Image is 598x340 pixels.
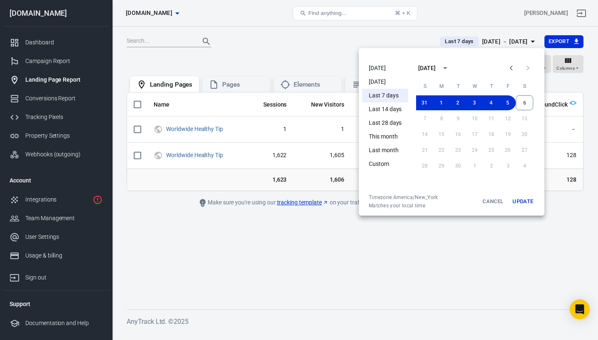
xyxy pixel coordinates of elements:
li: [DATE] [362,61,408,75]
div: Open Intercom Messenger [570,299,590,319]
span: Wednesday [467,78,482,95]
div: [DATE] [418,64,436,73]
button: Previous month [503,60,520,76]
button: calendar view is open, switch to year view [438,61,452,75]
li: [DATE] [362,75,408,89]
span: Thursday [484,78,499,95]
button: Update [510,194,536,209]
span: Monday [434,78,449,95]
button: 31 [416,95,433,110]
span: Tuesday [451,78,466,95]
span: Friday [500,78,515,95]
li: Last 14 days [362,102,408,116]
button: 2 [449,95,466,110]
li: Custom [362,157,408,171]
span: Sunday [417,78,432,95]
button: 1 [433,95,449,110]
li: Last 7 days [362,89,408,102]
button: 3 [466,95,483,110]
div: Timezone: America/New_York [369,194,438,201]
button: 4 [483,95,499,110]
li: This month [362,130,408,143]
button: 5 [499,95,516,110]
span: Saturday [517,78,532,95]
button: Cancel [480,194,506,209]
li: Last 28 days [362,116,408,130]
span: Matches your local time [369,202,438,209]
li: Last month [362,143,408,157]
button: 6 [516,95,533,110]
